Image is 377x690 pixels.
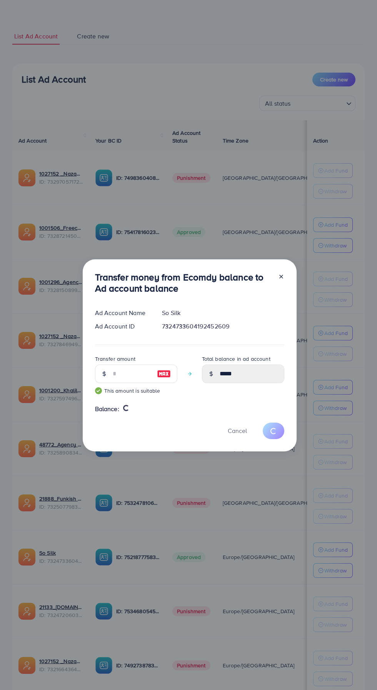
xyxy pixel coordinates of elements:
[95,387,102,394] img: guide
[202,355,270,363] label: Total balance in ad account
[95,405,119,413] span: Balance:
[95,272,272,294] h3: Transfer money from Ecomdy balance to Ad account balance
[157,369,171,378] img: image
[89,322,156,331] div: Ad Account ID
[89,309,156,317] div: Ad Account Name
[95,355,135,363] label: Transfer amount
[95,387,177,395] small: This amount is suitable
[228,426,247,435] span: Cancel
[218,423,257,439] button: Cancel
[156,309,290,317] div: So Silk
[156,322,290,331] div: 7324733604192452609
